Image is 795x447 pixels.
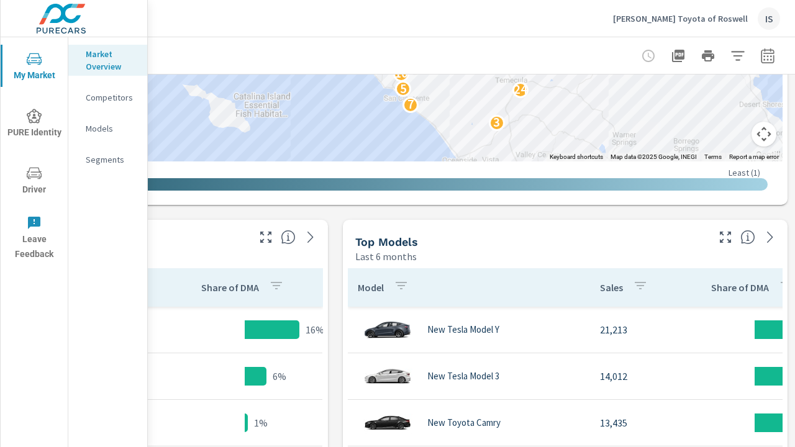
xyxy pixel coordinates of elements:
[256,227,276,247] button: Make Fullscreen
[355,249,417,264] p: Last 6 months
[600,415,667,430] p: 13,435
[752,122,776,147] button: Map camera controls
[355,235,418,248] h5: Top Models
[273,369,286,384] p: 6%
[68,88,147,107] div: Competitors
[301,227,320,247] a: See more details in report
[281,230,296,245] span: Market Rank shows you how dealerships rank, in terms of sales, against other dealerships nationwi...
[4,215,64,262] span: Leave Feedback
[493,115,500,130] p: 3
[68,150,147,169] div: Segments
[755,43,780,68] button: Select Date Range
[68,45,147,76] div: Market Overview
[760,227,780,247] a: See more details in report
[254,415,268,430] p: 1%
[86,122,137,135] p: Models
[600,369,667,384] p: 14,012
[550,153,603,161] button: Keyboard shortcuts
[715,227,735,247] button: Make Fullscreen
[4,109,64,140] span: PURE Identity
[427,417,501,428] p: New Toyota Camry
[86,153,137,166] p: Segments
[725,43,750,68] button: Apply Filters
[711,281,769,294] p: Share of DMA
[758,7,780,30] div: IS
[696,43,720,68] button: Print Report
[427,371,499,382] p: New Tesla Model 3
[4,166,64,197] span: Driver
[740,230,755,245] span: Find the biggest opportunities within your model lineup nationwide. [Source: Market registration ...
[514,82,527,97] p: 24
[407,97,414,112] p: 7
[86,48,137,73] p: Market Overview
[600,322,667,337] p: 21,213
[611,153,697,160] span: Map data ©2025 Google, INEGI
[363,404,412,441] img: glamour
[363,311,412,348] img: glamour
[427,324,499,335] p: New Tesla Model Y
[600,281,623,294] p: Sales
[666,43,691,68] button: "Export Report to PDF"
[201,281,259,294] p: Share of DMA
[704,153,722,160] a: Terms (opens in new tab)
[729,153,779,160] a: Report a map error
[613,13,748,24] p: [PERSON_NAME] Toyota of Roswell
[86,91,137,104] p: Competitors
[358,281,384,294] p: Model
[4,52,64,83] span: My Market
[363,358,412,395] img: glamour
[394,66,408,81] p: 10
[729,167,760,178] p: Least ( 1 )
[68,119,147,138] div: Models
[306,322,324,337] p: 16%
[1,37,68,266] div: nav menu
[400,81,407,96] p: 5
